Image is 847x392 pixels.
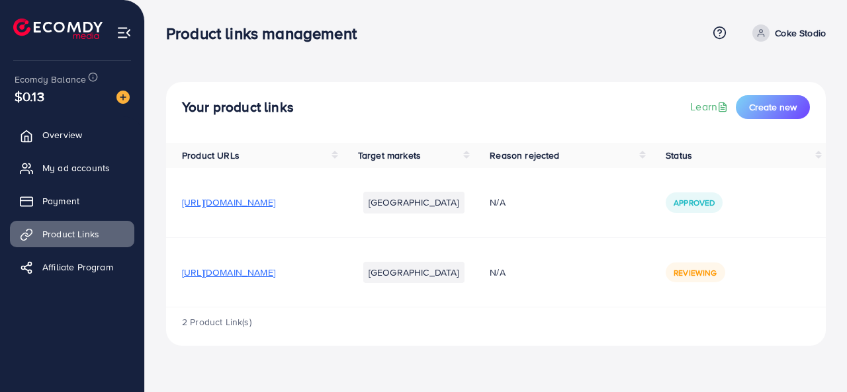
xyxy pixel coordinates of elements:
[747,24,826,42] a: Coke Stodio
[42,161,110,175] span: My ad accounts
[490,196,505,209] span: N/A
[666,149,692,162] span: Status
[182,99,294,116] h4: Your product links
[182,149,240,162] span: Product URLs
[490,149,559,162] span: Reason rejected
[674,197,715,208] span: Approved
[182,196,275,209] span: [URL][DOMAIN_NAME]
[358,149,421,162] span: Target markets
[116,25,132,40] img: menu
[13,19,103,39] img: logo
[15,73,86,86] span: Ecomdy Balance
[736,95,810,119] button: Create new
[363,262,465,283] li: [GEOGRAPHIC_DATA]
[749,100,797,114] span: Create new
[42,194,79,208] span: Payment
[775,25,826,41] p: Coke Stodio
[182,266,275,279] span: [URL][DOMAIN_NAME]
[166,24,367,43] h3: Product links management
[10,254,134,280] a: Affiliate Program
[690,99,731,114] a: Learn
[10,122,134,148] a: Overview
[42,227,99,241] span: Product Links
[490,266,505,279] span: N/A
[363,192,465,213] li: [GEOGRAPHIC_DATA]
[182,315,251,329] span: 2 Product Link(s)
[10,221,134,247] a: Product Links
[15,87,44,106] span: $0.13
[116,91,130,104] img: image
[674,267,717,278] span: Reviewing
[10,155,134,181] a: My ad accounts
[42,128,82,141] span: Overview
[10,188,134,214] a: Payment
[42,260,113,274] span: Affiliate Program
[791,333,837,382] iframe: Chat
